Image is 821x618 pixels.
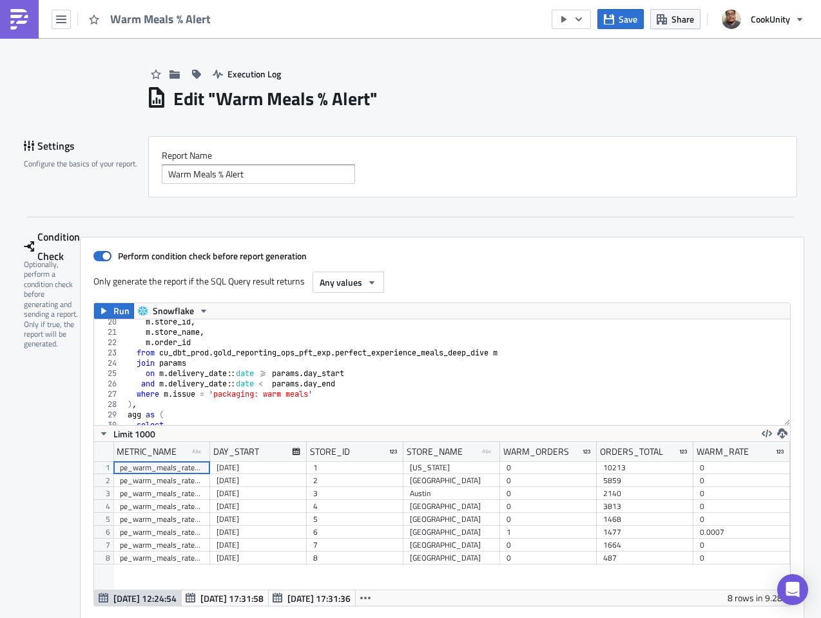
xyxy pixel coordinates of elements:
[410,513,494,526] div: [GEOGRAPHIC_DATA]
[268,590,356,606] button: [DATE] 17:31:36
[619,12,637,26] span: Save
[700,461,784,474] div: 0
[94,317,125,327] div: 20
[94,348,125,358] div: 23
[650,9,700,29] button: Share
[173,87,378,110] h1: Edit " Warm Meals % Alert "
[603,461,687,474] div: 10213
[117,442,177,461] div: METRIC_NAME
[217,539,300,552] div: [DATE]
[313,500,397,513] div: 4
[313,272,384,293] button: Any values
[94,303,134,319] button: Run
[24,237,80,256] div: Condition Check
[120,500,204,513] div: pe_warm_meals_rate_store
[507,552,590,564] div: 0
[153,303,194,319] span: Snowflake
[507,487,590,500] div: 0
[603,500,687,513] div: 3813
[410,552,494,564] div: [GEOGRAPHIC_DATA]
[313,474,397,487] div: 2
[603,539,687,552] div: 1664
[313,513,397,526] div: 5
[94,590,182,606] button: [DATE] 12:24:54
[313,461,397,474] div: 1
[120,526,204,539] div: pe_warm_meals_rate_store
[700,500,784,513] div: 0
[162,150,784,161] label: Report Nam﻿e
[213,442,259,461] div: DAY_START
[94,399,125,410] div: 28
[507,461,590,474] div: 0
[120,539,204,552] div: pe_warm_meals_rate_store
[503,442,569,461] div: WARM_ORDERS
[751,12,790,26] span: CookUnity
[217,500,300,513] div: [DATE]
[603,552,687,564] div: 487
[118,249,307,263] strong: Perform condition check before report generation
[94,358,125,368] div: 24
[671,12,694,26] span: Share
[410,474,494,487] div: [GEOGRAPHIC_DATA]
[120,513,204,526] div: pe_warm_meals_rate_store
[133,303,213,319] button: Snowflake
[94,426,160,441] button: Limit 1000
[120,487,204,500] div: pe_warm_meals_rate_store
[320,275,362,289] span: Any values
[603,474,687,487] div: 5859
[94,327,125,337] div: 21
[93,272,306,291] label: Only generate the report if the SQL Query result returns
[120,552,204,564] div: pe_warm_meals_rate_store
[9,9,30,30] img: PushMetrics
[603,526,687,539] div: 1477
[697,442,749,461] div: WARM_RATE
[700,474,784,487] div: 0
[120,474,204,487] div: pe_warm_meals_rate_store
[94,410,125,420] div: 29
[287,592,351,605] span: [DATE] 17:31:36
[24,259,80,349] div: Optionally, perform a condition check before generating and sending a report. Only if true, the r...
[507,474,590,487] div: 0
[313,487,397,500] div: 3
[227,67,281,81] span: Execution Log
[700,487,784,500] div: 0
[110,12,212,26] span: Warm Meals % Alert
[777,574,808,605] div: Open Intercom Messenger
[94,368,125,379] div: 25
[120,461,204,474] div: pe_warm_meals_rate_store
[700,513,784,526] div: 0
[24,136,148,155] div: Settings
[181,590,269,606] button: [DATE] 17:31:58
[410,539,494,552] div: [GEOGRAPHIC_DATA]
[507,539,590,552] div: 0
[200,592,264,605] span: [DATE] 17:31:58
[714,5,811,34] button: CookUnity
[217,487,300,500] div: [DATE]
[600,442,663,461] div: ORDERS_TOTAL
[113,427,155,441] span: Limit 1000
[407,442,463,461] div: STORE_NAME
[507,500,590,513] div: 0
[410,500,494,513] div: [GEOGRAPHIC_DATA]
[206,64,287,84] button: Execution Log
[603,513,687,526] div: 1468
[217,526,300,539] div: [DATE]
[728,590,787,606] div: 8 rows in 9.28s
[507,526,590,539] div: 1
[217,461,300,474] div: [DATE]
[410,526,494,539] div: [GEOGRAPHIC_DATA]
[700,526,784,539] div: 0.0007
[313,539,397,552] div: 7
[94,420,125,430] div: 30
[603,487,687,500] div: 2140
[94,337,125,348] div: 22
[313,552,397,564] div: 8
[597,9,644,29] button: Save
[94,379,125,389] div: 26
[217,513,300,526] div: [DATE]
[700,552,784,564] div: 0
[217,474,300,487] div: [DATE]
[94,389,125,399] div: 27
[313,526,397,539] div: 6
[700,539,784,552] div: 0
